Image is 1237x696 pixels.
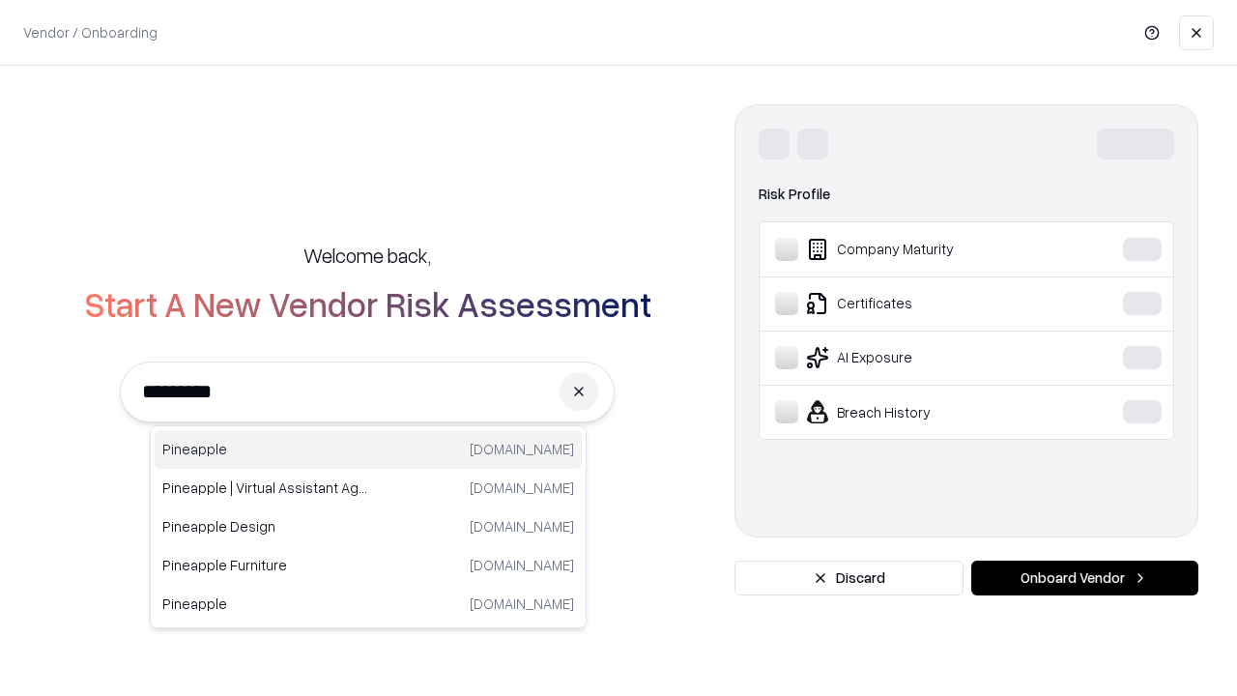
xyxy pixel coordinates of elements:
[470,516,574,536] p: [DOMAIN_NAME]
[162,555,368,575] p: Pineapple Furniture
[775,238,1064,261] div: Company Maturity
[162,478,368,498] p: Pineapple | Virtual Assistant Agency
[162,439,368,459] p: Pineapple
[470,439,574,459] p: [DOMAIN_NAME]
[734,561,964,595] button: Discard
[84,284,651,323] h2: Start A New Vendor Risk Assessment
[470,594,574,614] p: [DOMAIN_NAME]
[971,561,1198,595] button: Onboard Vendor
[150,425,587,628] div: Suggestions
[759,183,1174,206] div: Risk Profile
[162,594,368,614] p: Pineapple
[775,292,1064,315] div: Certificates
[303,242,431,269] h5: Welcome back,
[23,22,158,43] p: Vendor / Onboarding
[470,478,574,498] p: [DOMAIN_NAME]
[775,346,1064,369] div: AI Exposure
[775,400,1064,423] div: Breach History
[162,516,368,536] p: Pineapple Design
[470,555,574,575] p: [DOMAIN_NAME]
